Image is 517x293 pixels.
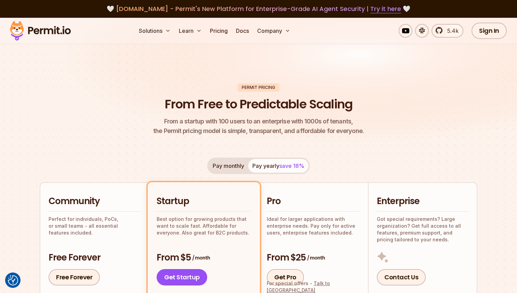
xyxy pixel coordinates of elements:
h3: Free Forever [49,252,141,264]
a: Free Forever [49,269,100,285]
span: / month [192,254,210,261]
h3: From $5 [157,252,251,264]
img: Revisit consent button [8,275,18,285]
h2: Pro [267,195,360,208]
img: Permit logo [7,19,74,42]
a: Try it here [370,4,401,13]
button: Learn [176,24,204,38]
h2: Startup [157,195,251,208]
span: From a startup with 100 users to an enterprise with 1000s of tenants, [153,117,364,126]
p: Got special requirements? Large organization? Get full access to all features, premium support, a... [377,216,468,243]
p: Perfect for individuals, PoCs, or small teams - all essential features included. [49,216,141,236]
button: Solutions [136,24,173,38]
span: [DOMAIN_NAME] - Permit's New Platform for Enterprise-Grade AI Agent Security | [116,4,401,13]
a: Get Pro [267,269,304,285]
div: Permit Pricing [238,83,279,92]
a: Pricing [207,24,230,38]
a: Get Startup [157,269,207,285]
p: Best option for growing products that want to scale fast. Affordable for everyone. Also great for... [157,216,251,236]
div: 🤍 🤍 [16,4,501,14]
a: Sign In [472,23,507,39]
p: Ideal for larger applications with enterprise needs. Pay only for active users, enterprise featur... [267,216,360,236]
h1: From Free to Predictable Scaling [165,96,353,113]
a: 5.4k [432,24,463,38]
h3: From $25 [267,252,360,264]
a: Docs [233,24,252,38]
h2: Community [49,195,141,208]
h2: Enterprise [377,195,468,208]
span: 5.4k [443,27,459,35]
a: Contact Us [377,269,426,285]
p: the Permit pricing model is simple, transparent, and affordable for everyone. [153,117,364,136]
button: Pay monthly [209,159,248,173]
button: Consent Preferences [8,275,18,285]
button: Company [254,24,293,38]
span: / month [307,254,325,261]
